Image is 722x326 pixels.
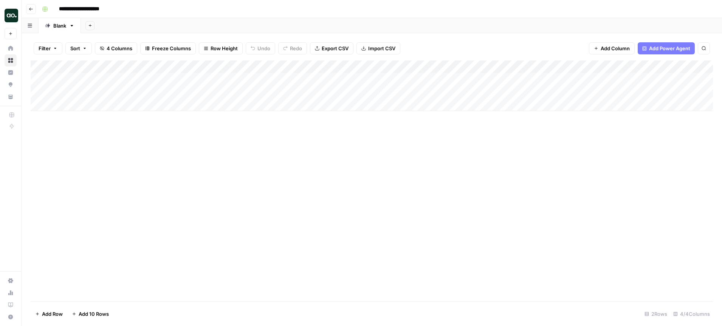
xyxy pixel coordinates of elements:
[5,6,17,25] button: Workspace: Dillon Test
[70,45,80,52] span: Sort
[278,42,307,54] button: Redo
[649,45,690,52] span: Add Power Agent
[5,9,18,22] img: Dillon Test Logo
[65,42,92,54] button: Sort
[95,42,137,54] button: 4 Columns
[34,42,62,54] button: Filter
[670,308,713,320] div: 4/4 Columns
[601,45,630,52] span: Add Column
[5,287,17,299] a: Usage
[79,310,109,318] span: Add 10 Rows
[39,18,81,33] a: Blank
[211,45,238,52] span: Row Height
[5,91,17,103] a: Your Data
[152,45,191,52] span: Freeze Columns
[199,42,243,54] button: Row Height
[5,42,17,54] a: Home
[641,308,670,320] div: 2 Rows
[5,311,17,323] button: Help + Support
[246,42,275,54] button: Undo
[140,42,196,54] button: Freeze Columns
[257,45,270,52] span: Undo
[368,45,395,52] span: Import CSV
[5,275,17,287] a: Settings
[107,45,132,52] span: 4 Columns
[39,45,51,52] span: Filter
[290,45,302,52] span: Redo
[589,42,635,54] button: Add Column
[5,54,17,66] a: Browse
[5,299,17,311] a: Learning Hub
[31,308,67,320] button: Add Row
[67,308,113,320] button: Add 10 Rows
[53,22,66,29] div: Blank
[638,42,695,54] button: Add Power Agent
[5,79,17,91] a: Opportunities
[310,42,353,54] button: Export CSV
[356,42,400,54] button: Import CSV
[322,45,349,52] span: Export CSV
[5,66,17,79] a: Insights
[42,310,63,318] span: Add Row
